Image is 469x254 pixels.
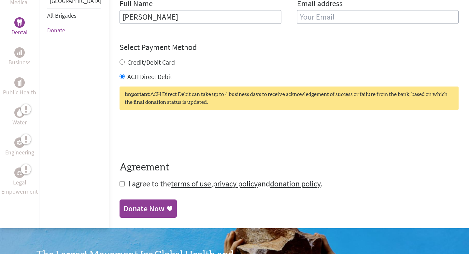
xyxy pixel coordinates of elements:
[17,19,22,25] img: Dental
[128,179,322,189] span: I agree to the , and .
[1,167,38,196] a: Legal EmpowermentLegal Empowerment
[17,79,22,86] img: Public Health
[14,17,25,28] div: Dental
[270,179,320,189] a: donation policy
[120,42,459,53] h4: Select Payment Method
[3,77,36,97] a: Public HealthPublic Health
[297,10,459,24] input: Your Email
[47,8,101,23] li: All Brigades
[14,137,25,148] div: Engineering
[47,12,77,19] a: All Brigades
[8,58,31,67] p: Business
[14,77,25,88] div: Public Health
[11,17,28,37] a: DentalDental
[47,23,101,38] li: Donate
[127,58,175,66] label: Credit/Debit Card
[17,171,22,175] img: Legal Empowerment
[12,107,27,127] a: WaterWater
[17,140,22,145] img: Engineering
[17,50,22,55] img: Business
[14,107,25,118] div: Water
[127,72,172,81] label: ACH Direct Debit
[123,203,164,214] div: Donate Now
[3,88,36,97] p: Public Health
[120,87,459,110] div: ACH Direct Debit can take up to 4 business days to receive acknowledgement of success or failure ...
[5,137,34,157] a: EngineeringEngineering
[1,178,38,196] p: Legal Empowerment
[213,179,258,189] a: privacy policy
[47,26,65,34] a: Donate
[14,47,25,58] div: Business
[125,92,150,97] strong: Important:
[11,28,28,37] p: Dental
[5,148,34,157] p: Engineering
[171,179,211,189] a: terms of use
[120,199,177,218] a: Donate Now
[14,167,25,178] div: Legal Empowerment
[8,47,31,67] a: BusinessBusiness
[17,109,22,116] img: Water
[120,162,459,173] h4: Agreement
[120,10,281,24] input: Enter Full Name
[120,123,219,149] iframe: reCAPTCHA
[12,118,27,127] p: Water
